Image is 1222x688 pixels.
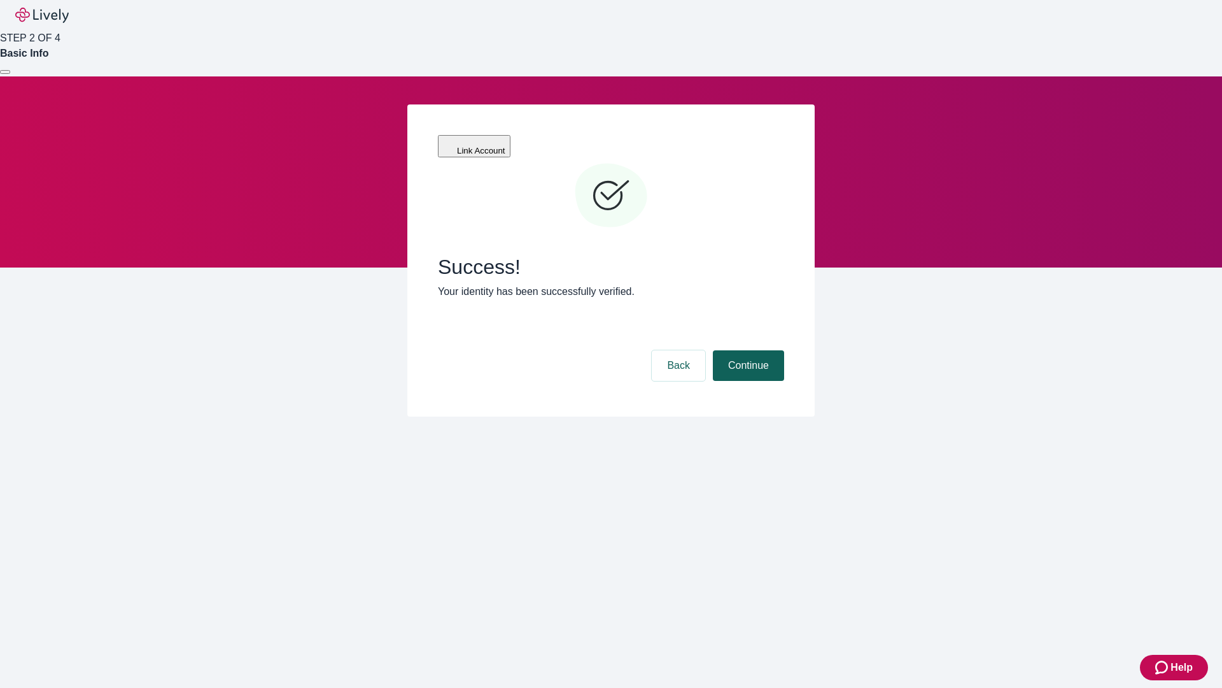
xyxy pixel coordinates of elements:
button: Zendesk support iconHelp [1140,655,1208,680]
p: Your identity has been successfully verified. [438,284,784,299]
span: Help [1170,660,1193,675]
img: Lively [15,8,69,23]
svg: Checkmark icon [573,158,649,234]
button: Back [652,350,705,381]
button: Link Account [438,135,510,157]
button: Continue [713,350,784,381]
svg: Zendesk support icon [1155,660,1170,675]
span: Success! [438,255,784,279]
